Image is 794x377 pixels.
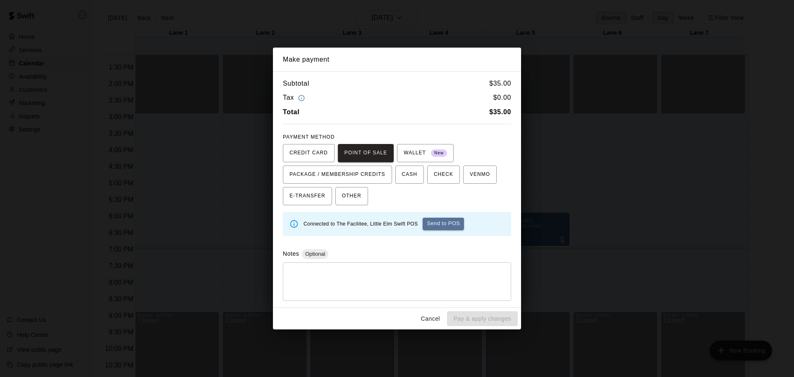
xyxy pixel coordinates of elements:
[402,168,417,181] span: CASH
[434,168,453,181] span: CHECK
[489,78,511,89] h6: $ 35.00
[283,134,335,140] span: PAYMENT METHOD
[283,78,309,89] h6: Subtotal
[302,251,328,257] span: Optional
[289,190,325,203] span: E-TRANSFER
[273,48,521,72] h2: Make payment
[289,146,328,160] span: CREDIT CARD
[395,166,424,184] button: CASH
[470,168,490,181] span: VENMO
[427,166,460,184] button: CHECK
[342,190,361,203] span: OTHER
[283,166,392,184] button: PACKAGE / MEMBERSHIP CREDITS
[335,187,368,205] button: OTHER
[283,250,299,257] label: Notes
[283,144,335,162] button: CREDIT CARD
[417,311,444,327] button: Cancel
[289,168,385,181] span: PACKAGE / MEMBERSHIP CREDITS
[423,218,464,230] button: Send to POS
[283,108,299,115] b: Total
[404,146,447,160] span: WALLET
[344,146,387,160] span: POINT OF SALE
[304,221,418,227] span: Connected to The Facilitee, Little Elm Swift POS
[431,148,447,159] span: New
[338,144,394,162] button: POINT OF SALE
[283,187,332,205] button: E-TRANSFER
[489,108,511,115] b: $ 35.00
[493,92,511,103] h6: $ 0.00
[397,144,454,162] button: WALLET New
[283,92,307,103] h6: Tax
[463,166,497,184] button: VENMO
